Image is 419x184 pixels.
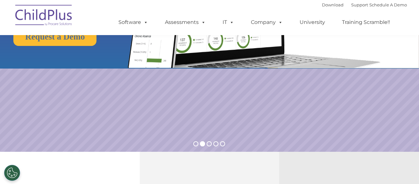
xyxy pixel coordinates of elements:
button: Cookies Settings [4,165,20,181]
a: Software [112,16,154,29]
a: Download [322,2,344,7]
a: Training Scramble!! [336,16,396,29]
a: Company [245,16,289,29]
a: IT [216,16,240,29]
a: Schedule A Demo [369,2,407,7]
a: Support [351,2,368,7]
a: University [293,16,331,29]
span: Last name [89,42,108,47]
font: | [322,2,407,7]
img: ChildPlus by Procare Solutions [12,0,76,32]
a: Assessments [159,16,212,29]
a: Request a Demo [13,28,96,46]
span: Phone number [89,68,116,73]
